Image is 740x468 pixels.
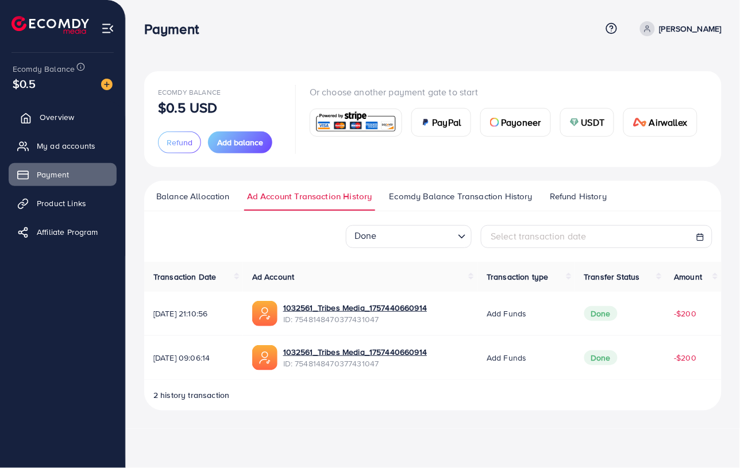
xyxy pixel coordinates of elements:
[156,190,230,203] span: Balance Allocation
[411,108,471,137] a: cardPayPal
[421,118,430,127] img: card
[584,306,618,321] span: Done
[158,87,221,97] span: Ecomdy Balance
[13,75,36,92] span: $0.5
[158,100,217,114] p: $0.5 USD
[560,108,615,137] a: cardUSDT
[252,301,277,326] img: ic-ads-acc.e4c84228.svg
[487,271,549,283] span: Transaction type
[37,226,98,238] span: Affiliate Program
[283,358,427,369] span: ID: 7548148470377431047
[491,230,587,242] span: Select transaction date
[550,190,607,203] span: Refund History
[675,352,697,363] span: -$200
[9,106,117,129] a: Overview
[581,115,605,129] span: USDT
[380,227,454,245] input: Search for option
[13,63,75,75] span: Ecomdy Balance
[480,108,551,137] a: cardPayoneer
[153,389,229,401] span: 2 history transaction
[310,85,707,99] p: Or choose another payment gate to start
[101,79,113,90] img: image
[310,109,402,137] a: card
[691,416,731,459] iframe: Chat
[584,350,618,365] span: Done
[252,345,277,370] img: ic-ads-acc.e4c84228.svg
[252,271,295,283] span: Ad Account
[158,131,201,153] button: Refund
[283,346,427,358] a: 1032561_Tribes Media_1757440660914
[101,22,114,35] img: menu
[37,169,69,180] span: Payment
[283,302,427,314] a: 1032561_Tribes Media_1757440660914
[217,137,263,148] span: Add balance
[144,21,208,37] h3: Payment
[346,225,472,248] div: Search for option
[660,22,722,36] p: [PERSON_NAME]
[153,308,234,319] span: [DATE] 21:10:56
[635,21,722,36] a: [PERSON_NAME]
[11,16,89,34] img: logo
[37,198,86,209] span: Product Links
[623,108,697,137] a: cardAirwallex
[247,190,372,203] span: Ad Account Transaction History
[40,111,74,123] span: Overview
[9,192,117,215] a: Product Links
[167,137,192,148] span: Refund
[584,271,640,283] span: Transfer Status
[153,271,217,283] span: Transaction Date
[9,221,117,243] a: Affiliate Program
[9,163,117,186] a: Payment
[649,115,687,129] span: Airwallex
[487,308,526,319] span: Add funds
[487,352,526,363] span: Add funds
[490,118,499,127] img: card
[675,308,697,319] span: -$200
[352,226,379,245] span: Done
[433,115,461,129] span: PayPal
[153,352,234,363] span: [DATE] 09:06:14
[9,134,117,157] a: My ad accounts
[37,140,95,152] span: My ad accounts
[208,131,272,153] button: Add balance
[633,118,647,127] img: card
[314,110,398,135] img: card
[570,118,579,127] img: card
[390,190,533,203] span: Ecomdy Balance Transaction History
[502,115,541,129] span: Payoneer
[283,314,427,325] span: ID: 7548148470377431047
[675,271,703,283] span: Amount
